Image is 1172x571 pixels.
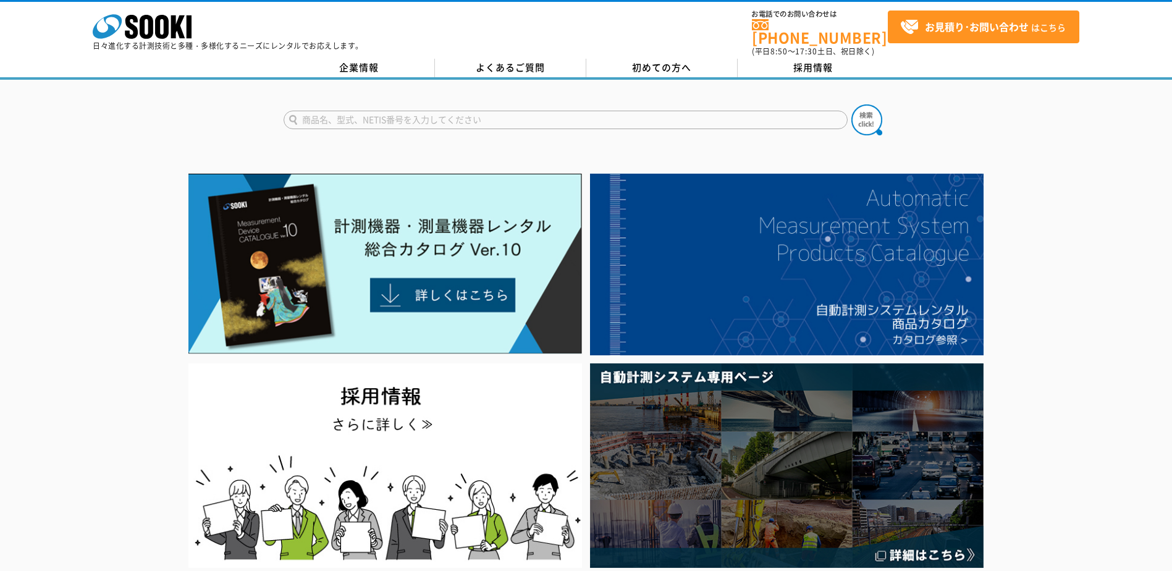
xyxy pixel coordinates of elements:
[590,174,984,355] img: 自動計測システムカタログ
[586,59,738,77] a: 初めての方へ
[738,59,889,77] a: 採用情報
[752,11,888,18] span: お電話でのお問い合わせは
[888,11,1079,43] a: お見積り･お問い合わせはこちら
[795,46,817,57] span: 17:30
[284,111,848,129] input: 商品名、型式、NETIS番号を入力してください
[590,363,984,568] img: 自動計測システム専用ページ
[435,59,586,77] a: よくあるご質問
[188,174,582,354] img: Catalog Ver10
[900,18,1066,36] span: はこちら
[93,42,363,49] p: 日々進化する計測技術と多種・多様化するニーズにレンタルでお応えします。
[925,19,1029,34] strong: お見積り･お問い合わせ
[632,61,691,74] span: 初めての方へ
[188,363,582,568] img: SOOKI recruit
[851,104,882,135] img: btn_search.png
[770,46,788,57] span: 8:50
[752,46,874,57] span: (平日 ～ 土日、祝日除く)
[284,59,435,77] a: 企業情報
[752,19,888,44] a: [PHONE_NUMBER]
